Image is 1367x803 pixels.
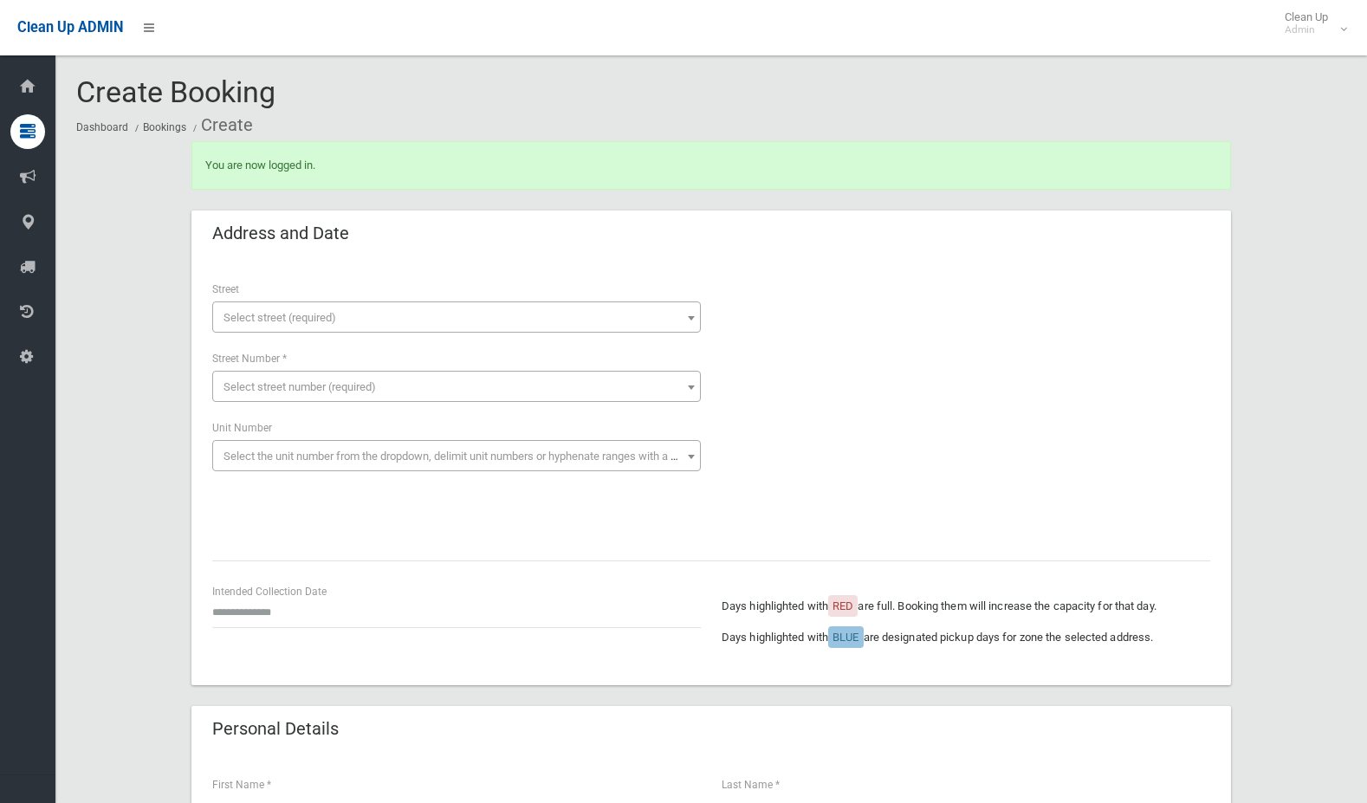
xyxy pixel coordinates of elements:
span: Create Booking [76,74,275,109]
header: Personal Details [191,712,360,746]
span: Select the unit number from the dropdown, delimit unit numbers or hyphenate ranges with a comma [224,450,708,463]
span: Select street number (required) [224,380,376,393]
a: Dashboard [76,121,128,133]
span: Clean Up ADMIN [17,19,123,36]
small: Admin [1285,23,1328,36]
li: Create [189,109,253,141]
span: Select street (required) [224,311,336,324]
a: Bookings [143,121,186,133]
p: Days highlighted with are full. Booking them will increase the capacity for that day. [722,596,1210,617]
span: Clean Up [1276,10,1345,36]
div: You are now logged in. [191,141,1231,190]
header: Address and Date [191,217,370,250]
span: RED [833,599,853,612]
p: Days highlighted with are designated pickup days for zone the selected address. [722,627,1210,648]
span: BLUE [833,631,858,644]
